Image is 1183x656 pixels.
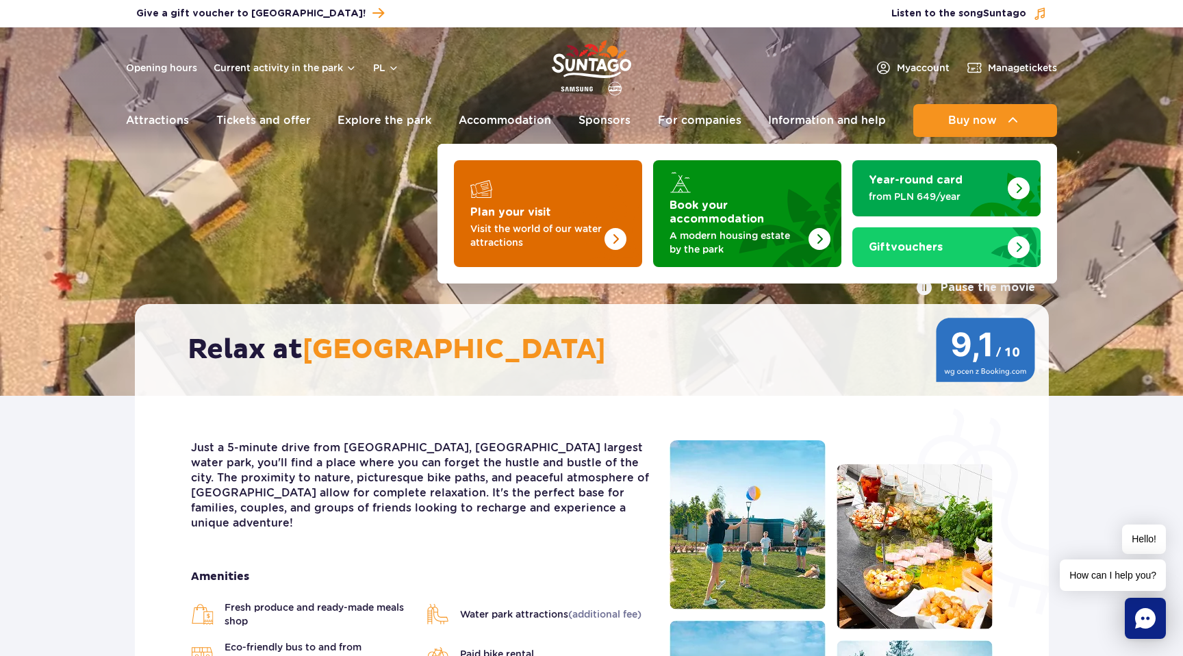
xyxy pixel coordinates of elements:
font: Sponsors [578,114,631,127]
font: For companies [658,114,741,127]
font: Amenities [191,570,249,583]
button: Current activity in the park [214,62,357,73]
a: Opening hours [126,61,197,75]
a: Explore the park [338,104,431,137]
a: For companies [658,104,741,137]
font: Manage [988,62,1025,73]
button: pl [373,61,399,75]
font: Suntago [983,9,1026,18]
button: Buy now [913,104,1057,137]
img: 9.1/10 according to Booking.com ratings [936,318,1035,382]
a: Year-round card [852,160,1041,216]
font: (additional fee) [568,609,641,620]
font: Visit the world of our water attractions [470,223,602,248]
font: Year-round card [869,175,963,186]
font: pl [373,62,385,73]
a: Plan your visit [454,160,642,267]
font: account [911,62,950,73]
button: Listen to the songSuntago [891,7,1047,21]
font: tickets [1025,62,1057,73]
font: Pause the movie [941,282,1035,293]
a: Accommodation [459,104,551,137]
font: Information and help [768,114,886,127]
a: Sponsors [578,104,631,137]
font: Water park attractions [460,609,568,620]
a: Book your accommodation [653,160,841,267]
a: Park of Poland [552,34,631,97]
font: Plan your visit [470,207,551,218]
font: Opening hours [126,62,197,73]
font: Relax at [188,333,303,367]
font: vouchers [891,242,943,253]
a: Tickets and offer [216,104,311,137]
font: Fresh produce and ready-made meals shop [225,602,404,627]
font: My [897,62,911,73]
a: Information and help [768,104,886,137]
a: Myaccount [875,60,950,76]
font: Give a gift voucher to [GEOGRAPHIC_DATA]! [136,9,366,18]
font: Accommodation [459,114,551,127]
a: Give a gift voucher to [GEOGRAPHIC_DATA]! [136,4,384,23]
font: Gift [869,242,891,253]
a: Gift vouchers [852,227,1041,267]
font: Just a 5-minute drive from [GEOGRAPHIC_DATA], [GEOGRAPHIC_DATA] largest water park, you'll find a... [191,441,649,529]
font: Explore the park [338,114,431,127]
font: [GEOGRAPHIC_DATA] [303,333,606,367]
font: Book your accommodation [670,200,764,225]
div: Chat [1125,598,1166,639]
font: Hello! [1132,533,1156,544]
font: A modern housing estate by the park [670,230,790,255]
font: Current activity in the park [214,62,343,73]
a: Attractions [126,104,189,137]
font: from PLN 649/year [869,191,961,202]
font: Listen to the song [891,9,983,18]
a: Managetickets [966,60,1057,76]
font: How can I help you? [1069,570,1156,581]
font: Attractions [126,114,189,127]
button: Pause the movie [916,279,1035,296]
font: Tickets and offer [216,114,311,127]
